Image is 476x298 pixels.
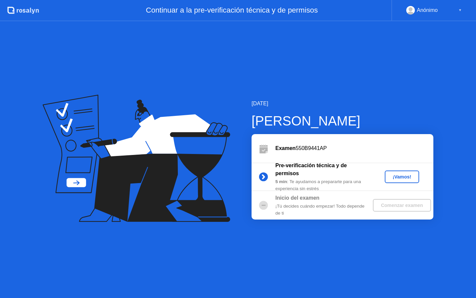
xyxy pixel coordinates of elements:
div: : Te ayudamos a prepararte para una experiencia sin estrés [275,178,371,192]
div: ¡Tú decides cuándo empezar! Todo depende de ti [275,203,371,217]
div: ¡Vamos! [387,174,416,179]
div: [DATE] [252,100,433,108]
div: Comenzar examen [376,203,428,208]
div: 550B9441AP [275,144,433,152]
b: Examen [275,145,296,151]
button: Comenzar examen [373,199,431,212]
div: [PERSON_NAME] [252,111,433,131]
b: Inicio del examen [275,195,319,201]
b: 5 min [275,179,287,184]
b: Pre-verificación técnica y de permisos [275,163,347,176]
div: ▼ [458,6,462,15]
button: ¡Vamos! [385,171,419,183]
div: Anónimo [417,6,438,15]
